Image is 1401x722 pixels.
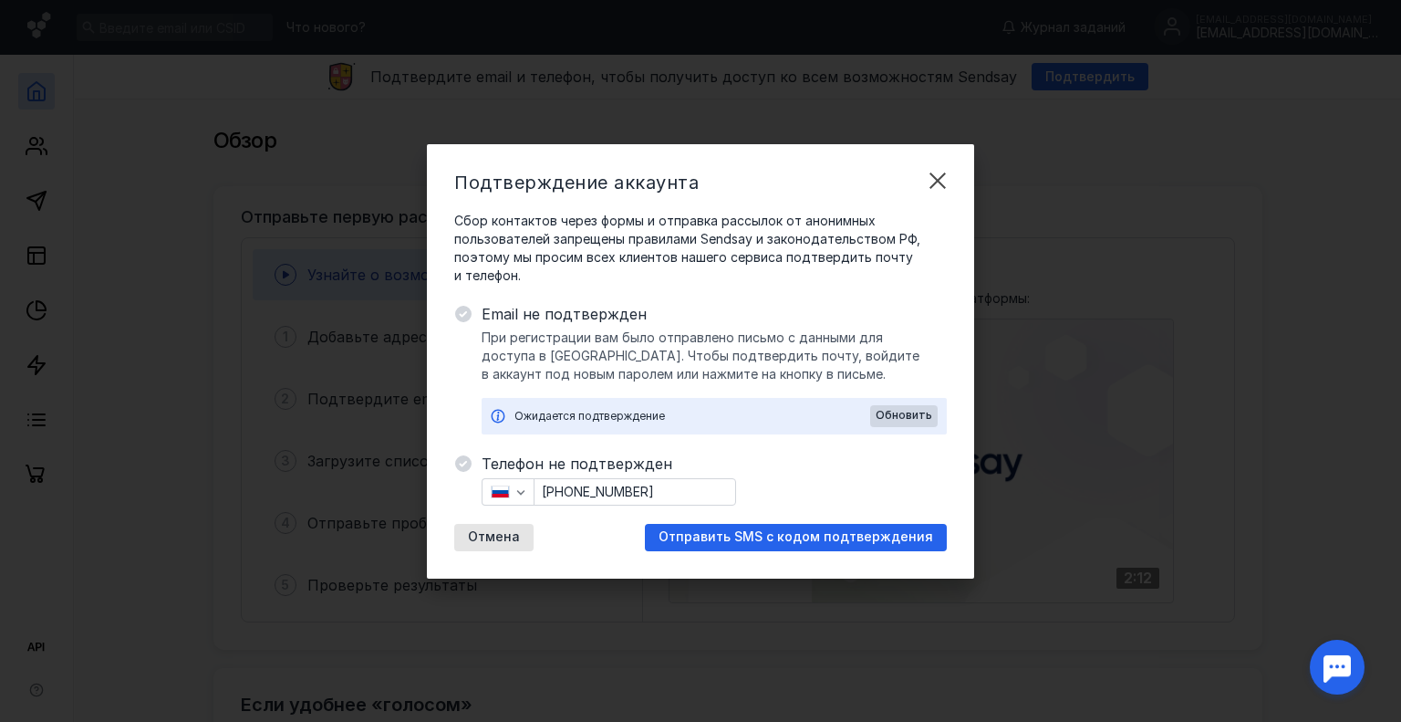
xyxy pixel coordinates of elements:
div: Ожидается подтверждение [514,407,870,425]
button: Отмена [454,524,534,551]
button: Обновить [870,405,938,427]
span: Телефон не подтвержден [482,453,947,475]
span: Обновить [876,409,932,422]
span: Подтверждение аккаунта [454,172,699,194]
span: Отмена [468,529,520,545]
span: Сбор контактов через формы и отправка рассылок от анонимных пользователей запрещены правилами Sen... [454,212,947,285]
button: Отправить SMS с кодом подтверждения [645,524,947,551]
span: При регистрации вам было отправлено письмо с данными для доступа в [GEOGRAPHIC_DATA]. Чтобы подтв... [482,329,947,383]
span: Отправить SMS с кодом подтверждения [659,529,933,545]
span: Email не подтвержден [482,303,947,325]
